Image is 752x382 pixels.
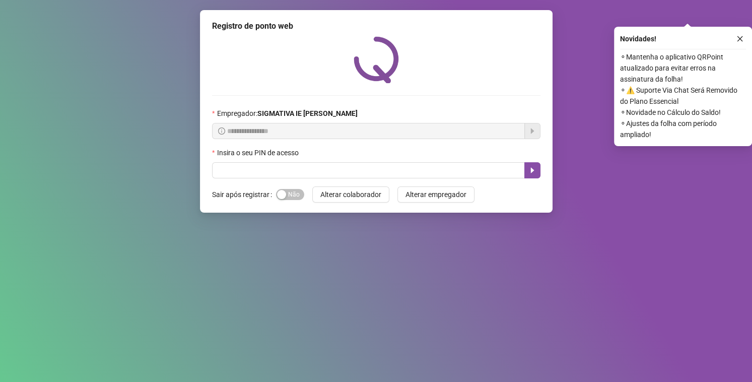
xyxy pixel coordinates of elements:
[217,108,357,119] span: Empregador :
[620,51,746,85] span: ⚬ Mantenha o aplicativo QRPoint atualizado para evitar erros na assinatura da folha!
[620,107,746,118] span: ⚬ Novidade no Cálculo do Saldo!
[212,186,276,203] label: Sair após registrar
[397,186,474,203] button: Alterar empregador
[312,186,389,203] button: Alterar colaborador
[405,189,466,200] span: Alterar empregador
[212,147,305,158] label: Insira o seu PIN de acesso
[620,33,656,44] span: Novidades !
[218,128,225,135] span: info-circle
[620,118,746,140] span: ⚬ Ajustes da folha com período ampliado!
[736,35,743,42] span: close
[320,189,381,200] span: Alterar colaborador
[620,85,746,107] span: ⚬ ⚠️ Suporte Via Chat Será Removido do Plano Essencial
[257,109,357,117] strong: SIGMATIVA IE [PERSON_NAME]
[354,36,399,83] img: QRPoint
[528,166,536,174] span: caret-right
[212,20,540,32] div: Registro de ponto web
